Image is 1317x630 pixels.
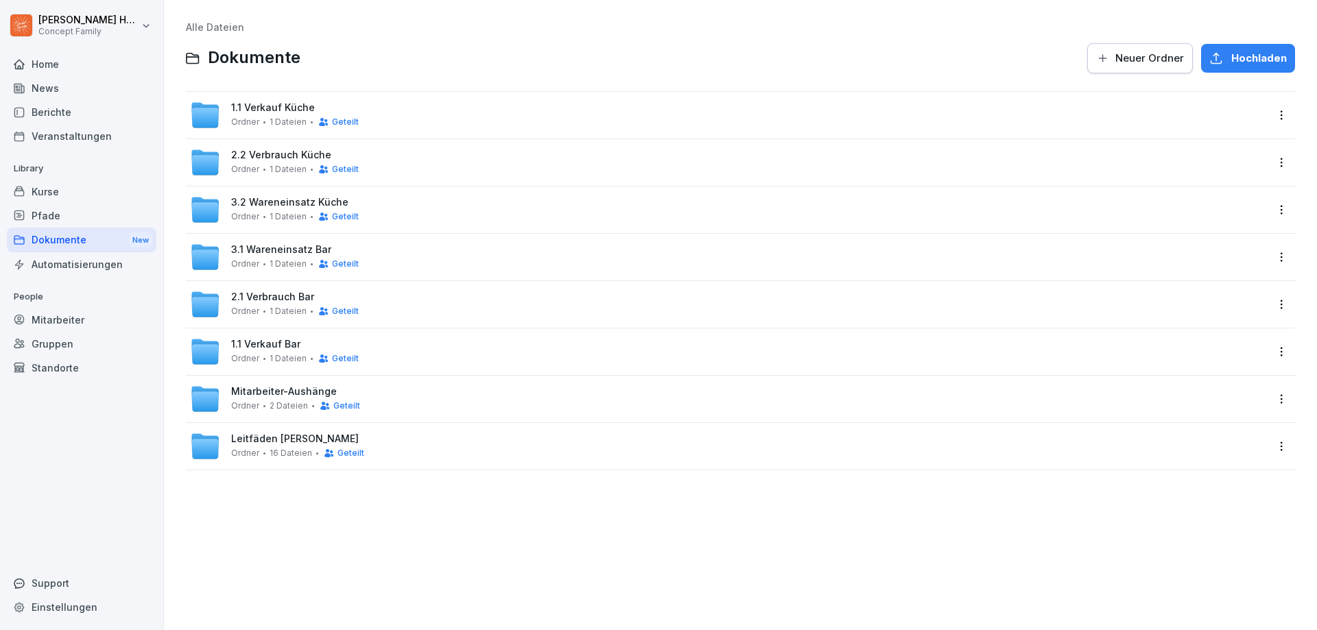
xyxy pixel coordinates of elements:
[332,354,359,363] span: Geteilt
[270,259,307,269] span: 1 Dateien
[231,354,259,363] span: Ordner
[231,197,348,208] span: 3.2 Wareneinsatz Küche
[190,431,1266,461] a: Leitfäden [PERSON_NAME]Ordner16 DateienGeteilt
[7,180,156,204] a: Kurse
[7,52,156,76] a: Home
[38,14,139,26] p: [PERSON_NAME] Huttarsch
[231,149,331,161] span: 2.2 Verbrauch Küche
[38,27,139,36] p: Concept Family
[1087,43,1193,73] button: Neuer Ordner
[190,384,1266,414] a: Mitarbeiter-AushängeOrdner2 DateienGeteilt
[231,259,259,269] span: Ordner
[231,244,331,256] span: 3.1 Wareneinsatz Bar
[190,195,1266,225] a: 3.2 Wareneinsatz KücheOrdner1 DateienGeteilt
[7,228,156,253] div: Dokumente
[231,339,300,350] span: 1.1 Verkauf Bar
[7,308,156,332] a: Mitarbeiter
[7,595,156,619] a: Einstellungen
[332,306,359,316] span: Geteilt
[7,228,156,253] a: DokumenteNew
[231,102,315,114] span: 1.1 Verkauf Küche
[7,356,156,380] a: Standorte
[7,204,156,228] a: Pfade
[7,76,156,100] a: News
[7,571,156,595] div: Support
[270,212,307,221] span: 1 Dateien
[7,252,156,276] a: Automatisierungen
[231,386,337,398] span: Mitarbeiter-Aushänge
[7,100,156,124] a: Berichte
[1201,44,1295,73] button: Hochladen
[190,289,1266,319] a: 2.1 Verbrauch BarOrdner1 DateienGeteilt
[231,433,359,445] span: Leitfäden [PERSON_NAME]
[231,117,259,127] span: Ordner
[270,306,307,316] span: 1 Dateien
[231,448,259,458] span: Ordner
[332,259,359,269] span: Geteilt
[332,117,359,127] span: Geteilt
[1231,51,1287,66] span: Hochladen
[270,165,307,174] span: 1 Dateien
[270,354,307,363] span: 1 Dateien
[270,448,312,458] span: 16 Dateien
[270,401,308,411] span: 2 Dateien
[231,291,314,303] span: 2.1 Verbrauch Bar
[208,48,300,68] span: Dokumente
[270,117,307,127] span: 1 Dateien
[1115,51,1184,66] span: Neuer Ordner
[190,147,1266,178] a: 2.2 Verbrauch KücheOrdner1 DateienGeteilt
[190,100,1266,130] a: 1.1 Verkauf KücheOrdner1 DateienGeteilt
[231,306,259,316] span: Ordner
[231,165,259,174] span: Ordner
[333,401,360,411] span: Geteilt
[186,21,244,33] a: Alle Dateien
[332,165,359,174] span: Geteilt
[332,212,359,221] span: Geteilt
[7,158,156,180] p: Library
[129,232,152,248] div: New
[190,242,1266,272] a: 3.1 Wareneinsatz BarOrdner1 DateienGeteilt
[337,448,364,458] span: Geteilt
[7,286,156,308] p: People
[231,212,259,221] span: Ordner
[7,124,156,148] a: Veranstaltungen
[190,337,1266,367] a: 1.1 Verkauf BarOrdner1 DateienGeteilt
[231,401,259,411] span: Ordner
[7,332,156,356] a: Gruppen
